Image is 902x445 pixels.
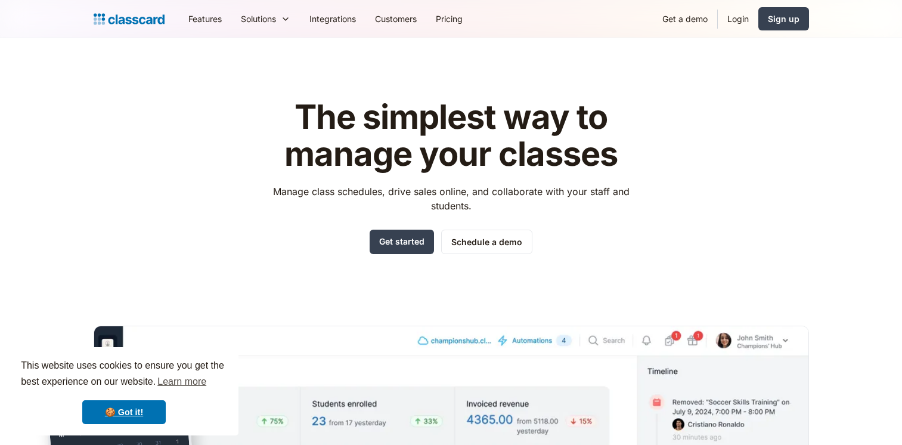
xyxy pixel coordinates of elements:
[94,11,165,27] a: home
[241,13,276,25] div: Solutions
[10,347,238,435] div: cookieconsent
[768,13,799,25] div: Sign up
[758,7,809,30] a: Sign up
[82,400,166,424] a: dismiss cookie message
[426,5,472,32] a: Pricing
[262,184,640,213] p: Manage class schedules, drive sales online, and collaborate with your staff and students.
[653,5,717,32] a: Get a demo
[156,373,208,391] a: learn more about cookies
[21,359,227,391] span: This website uses cookies to ensure you get the best experience on our website.
[300,5,365,32] a: Integrations
[179,5,231,32] a: Features
[262,99,640,172] h1: The simplest way to manage your classes
[370,230,434,254] a: Get started
[718,5,758,32] a: Login
[231,5,300,32] div: Solutions
[365,5,426,32] a: Customers
[441,230,532,254] a: Schedule a demo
